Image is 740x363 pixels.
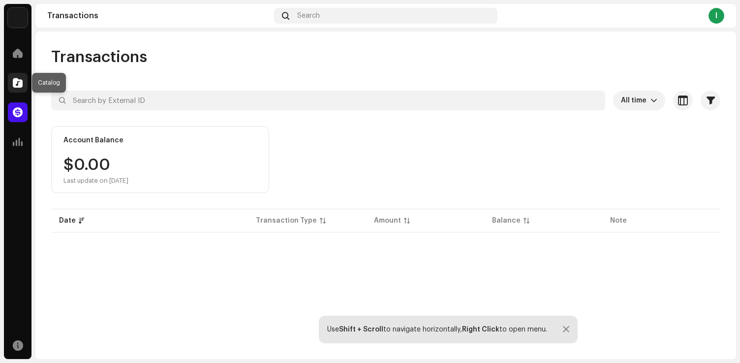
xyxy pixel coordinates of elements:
[621,91,650,110] span: All time
[339,326,383,333] strong: Shift + Scroll
[462,326,499,333] strong: Right Click
[297,12,320,20] span: Search
[327,326,547,333] div: Use to navigate horizontally, to open menu.
[51,47,147,67] span: Transactions
[51,91,605,110] input: Search by External ID
[63,177,128,185] div: Last update on [DATE]
[650,91,657,110] div: dropdown trigger
[63,136,123,144] div: Account Balance
[8,8,28,28] img: 1c16f3de-5afb-4452-805d-3f3454e20b1b
[47,12,270,20] div: Transactions
[709,8,724,24] div: I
